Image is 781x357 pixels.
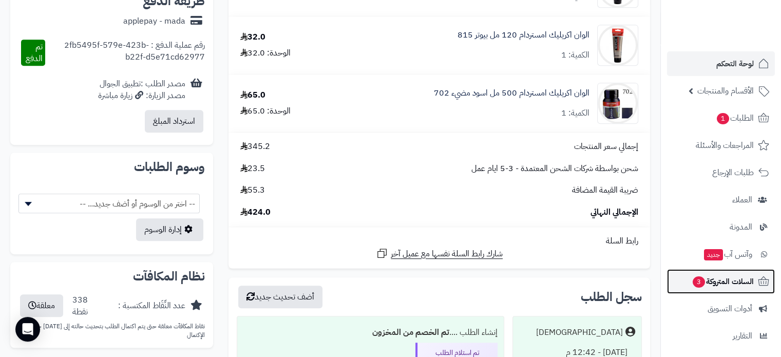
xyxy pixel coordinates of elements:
[703,247,752,261] span: وآتس آب
[240,163,265,175] span: 23.5
[145,110,203,133] button: استرداد المبلغ
[667,51,775,76] a: لوحة التحكم
[590,206,638,218] span: الإجمالي النهائي
[732,193,752,207] span: العملاء
[233,235,646,247] div: رابط السلة
[136,218,203,241] a: إدارة الوسوم
[434,87,589,99] a: الوان اكريليك امستردام 500 مل اسود مضيء 702
[667,133,775,158] a: المراجعات والأسئلة
[733,329,752,343] span: التقارير
[72,306,88,318] div: نقطة
[667,215,775,239] a: المدونة
[716,57,754,71] span: لوحة التحكم
[667,160,775,185] a: طلبات الإرجاع
[26,41,43,65] span: تم الدفع
[581,291,642,303] h3: سجل الطلب
[471,163,638,175] span: شحن بواسطة شركات الشحن المعتمدة - 3-5 ايام عمل
[240,31,265,43] div: 32.0
[536,327,623,339] div: [DEMOGRAPHIC_DATA]
[704,249,723,260] span: جديد
[18,270,205,283] h2: نظام المكافآت
[19,194,199,214] span: -- اختر من الوسوم أو أضف جديد... --
[20,294,63,317] button: معلقة
[574,141,638,153] span: إجمالي سعر المنتجات
[697,84,754,98] span: الأقسام والمنتجات
[667,324,775,348] a: التقارير
[667,242,775,267] a: وآتس آبجديد
[572,184,638,196] span: ضريبة القيمة المضافة
[730,220,752,234] span: المدونة
[240,89,265,101] div: 65.0
[15,317,40,342] div: Open Intercom Messenger
[692,274,754,289] span: السلات المتروكة
[18,322,205,340] p: نقاط المكافآت معلقة حتى يتم اكتمال الطلب بتحديث حالته إلى [DATE] حالات الإكتمال
[243,323,498,343] div: إنشاء الطلب ....
[598,25,638,66] img: 1745744176-61fTwYo6JDS._AC_SL1500_-90x90.jpg
[240,184,265,196] span: 55.3
[240,105,291,117] div: الوحدة: 65.0
[240,206,271,218] span: 424.0
[72,294,88,318] div: 338
[240,47,291,59] div: الوحدة: 32.0
[708,302,752,316] span: أدوات التسويق
[238,286,322,308] button: أضف تحديث جديد
[667,106,775,130] a: الطلبات1
[561,49,589,61] div: الكمية: 1
[561,107,589,119] div: الكمية: 1
[45,40,205,66] div: رقم عملية الدفع : 2fb5495f-579e-423b-b22f-d5e71cd62977
[667,296,775,321] a: أدوات التسويق
[696,138,754,153] span: المراجعات والأسئلة
[18,161,205,173] h2: وسوم الطلبات
[18,194,200,213] span: -- اختر من الوسوم أو أضف جديد... --
[716,111,754,125] span: الطلبات
[667,269,775,294] a: السلات المتروكة3
[598,83,638,124] img: 1756724490-702-2-90x90.jpg
[376,247,503,260] a: شارك رابط السلة نفسها مع عميل آخر
[98,78,185,102] div: مصدر الطلب :تطبيق الجوال
[372,326,449,339] b: تم الخصم من المخزون
[711,8,771,29] img: logo-2.png
[98,90,185,102] div: مصدر الزيارة: زيارة مباشرة
[712,165,754,180] span: طلبات الإرجاع
[391,248,503,260] span: شارك رابط السلة نفسها مع عميل آخر
[123,15,185,27] div: applepay - mada
[717,113,729,124] span: 1
[667,187,775,212] a: العملاء
[240,141,270,153] span: 345.2
[693,276,705,288] span: 3
[458,29,589,41] a: الوان اكريليك امستردام 120 مل بيوتر 815
[118,300,185,312] div: عدد النِّقَاط المكتسبة :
